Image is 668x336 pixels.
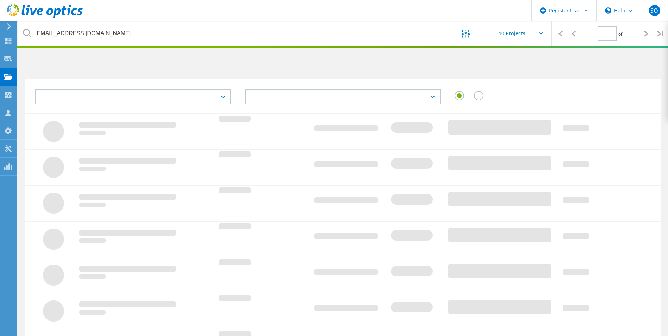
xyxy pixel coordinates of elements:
[552,21,566,46] div: |
[605,7,611,14] svg: \n
[18,21,439,46] input: undefined
[654,21,668,46] div: |
[650,8,658,13] span: SO
[618,31,622,37] span: of
[7,15,83,20] a: Live Optics Dashboard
